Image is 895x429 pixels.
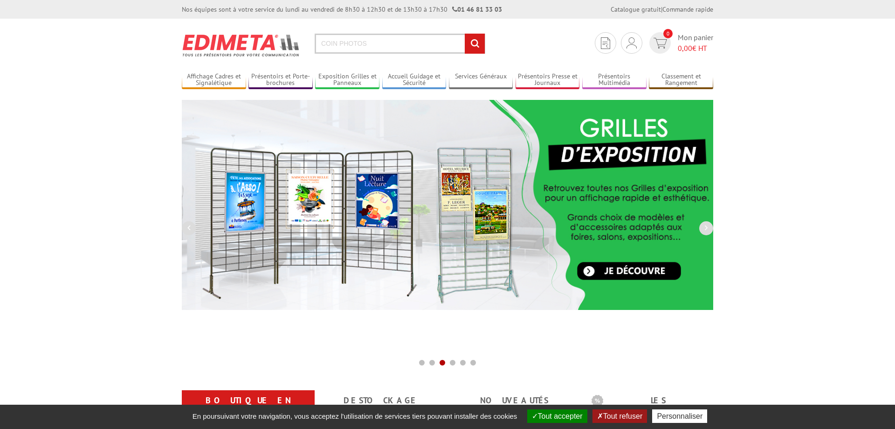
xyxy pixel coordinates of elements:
a: Classement et Rangement [649,72,713,88]
input: rechercher [465,34,485,54]
a: Exposition Grilles et Panneaux [315,72,379,88]
img: devis rapide [601,37,610,49]
button: Personnaliser (fenêtre modale) [652,409,707,423]
a: Accueil Guidage et Sécurité [382,72,447,88]
a: Affichage Cadres et Signalétique [182,72,246,88]
a: Présentoirs Presse et Journaux [516,72,580,88]
img: Présentoir, panneau, stand - Edimeta - PLV, affichage, mobilier bureau, entreprise [182,28,301,63]
div: Nos équipes sont à votre service du lundi au vendredi de 8h30 à 12h30 et de 13h30 à 17h30 [182,5,502,14]
a: Boutique en ligne [193,392,303,426]
strong: 01 46 81 33 03 [452,5,502,14]
a: nouveautés [459,392,569,409]
span: 0,00 [678,43,692,53]
button: Tout refuser [592,409,647,423]
a: Catalogue gratuit [611,5,661,14]
span: € HT [678,43,713,54]
span: 0 [663,29,673,38]
b: Les promotions [592,392,708,411]
img: devis rapide [626,37,637,49]
a: Destockage [326,392,436,409]
a: devis rapide 0 Mon panier 0,00€ HT [647,32,713,54]
span: Mon panier [678,32,713,54]
span: En poursuivant votre navigation, vous acceptez l'utilisation de services tiers pouvant installer ... [188,412,522,420]
a: Commande rapide [662,5,713,14]
a: Présentoirs et Porte-brochures [248,72,313,88]
input: Rechercher un produit ou une référence... [315,34,485,54]
a: Services Généraux [449,72,513,88]
img: devis rapide [654,38,667,49]
a: Présentoirs Multimédia [582,72,647,88]
a: Les promotions [592,392,702,426]
div: | [611,5,713,14]
button: Tout accepter [527,409,587,423]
